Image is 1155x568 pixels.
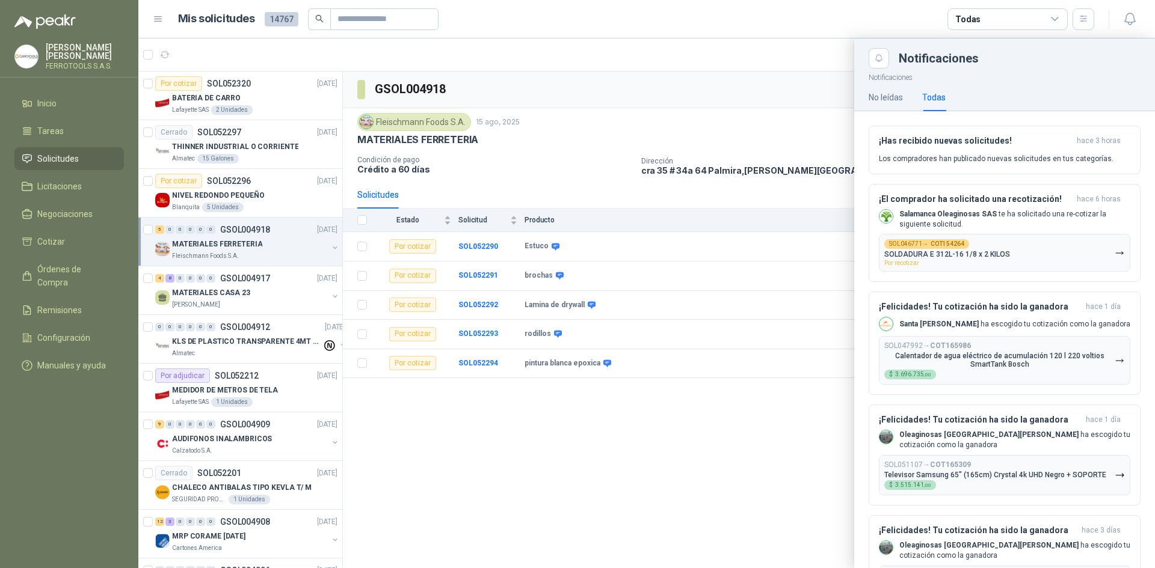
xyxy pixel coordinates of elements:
[869,48,889,69] button: Close
[265,12,298,26] span: 14767
[884,352,1115,368] p: Calentador de agua eléctrico de acumulación 120 l 220 voltios SmartTank Bosch
[879,525,1077,536] h3: ¡Felicidades! Tu cotización ha sido la ganadora
[884,250,1010,258] p: SOLDADURA E 312L-16 1/8 x 2 KILOS
[879,210,893,223] img: Company Logo
[899,210,997,218] b: Salamanca Oleaginosas SAS
[37,331,90,344] span: Configuración
[879,194,1072,204] h3: ¡El comprador ha solicitado una recotización!
[924,483,931,488] span: ,00
[37,304,82,317] span: Remisiones
[14,175,124,198] a: Licitaciones
[879,415,1081,425] h3: ¡Felicidades! Tu cotización ha sido la ganadora
[884,471,1106,479] p: Televisor Samsung 65" (165cm) Crystal 4k UHD Negro + SOPORTE
[879,153,1113,164] p: Los compradores han publicado nuevas solicitudes en tus categorías.
[922,91,946,104] div: Todas
[884,480,936,490] div: $
[895,482,931,488] span: 3.515.141
[899,540,1130,561] p: ha escogido tu cotización como la ganadora
[37,97,57,110] span: Inicio
[315,14,324,23] span: search
[879,455,1130,495] button: SOL051107→COT165309Televisor Samsung 65" (165cm) Crystal 4k UHD Negro + SOPORTE$3.515.141,00
[178,10,255,28] h1: Mis solicitudes
[14,14,76,29] img: Logo peakr
[955,13,981,26] div: Todas
[14,120,124,142] a: Tareas
[879,317,893,331] img: Company Logo
[869,91,903,104] div: No leídas
[869,126,1141,174] button: ¡Has recibido nuevas solicitudes!hace 3 horas Los compradores han publicado nuevas solicitudes en...
[37,263,112,289] span: Órdenes de Compra
[1077,194,1121,204] span: hace 6 horas
[884,460,971,469] p: SOL051107 →
[879,541,893,554] img: Company Logo
[899,541,1079,549] b: Oleaginosas [GEOGRAPHIC_DATA][PERSON_NAME]
[899,319,1130,329] p: ha escogido tu cotización como la ganadora
[930,460,971,469] b: COT165309
[884,370,936,379] div: $
[14,203,124,225] a: Negociaciones
[884,239,969,249] div: SOL046771 →
[14,299,124,322] a: Remisiones
[899,320,979,328] b: Santa [PERSON_NAME]
[924,372,931,377] span: ,00
[37,235,65,248] span: Cotizar
[15,45,38,68] img: Company Logo
[14,326,124,349] a: Configuración
[37,359,106,372] span: Manuales y ayuda
[879,336,1130,385] button: SOL047992→COT165986Calentador de agua eléctrico de acumulación 120 l 220 voltios SmartTank Bosch$...
[930,341,971,350] b: COT165986
[37,207,93,221] span: Negociaciones
[37,124,64,138] span: Tareas
[869,292,1141,395] button: ¡Felicidades! Tu cotización ha sido la ganadorahace 1 día Company LogoSanta [PERSON_NAME] ha esco...
[1082,525,1121,536] span: hace 3 días
[14,147,124,170] a: Solicitudes
[854,69,1155,84] p: Notificaciones
[879,234,1130,272] button: SOL046771→COT154264SOLDADURA E 312L-16 1/8 x 2 KILOSPor recotizar
[899,52,1141,64] div: Notificaciones
[895,371,931,377] span: 3.696.735
[46,63,124,70] p: FERROTOOLS S.A.S.
[37,180,82,193] span: Licitaciones
[869,405,1141,505] button: ¡Felicidades! Tu cotización ha sido la ganadorahace 1 día Company LogoOleaginosas [GEOGRAPHIC_DAT...
[899,430,1079,439] b: Oleaginosas [GEOGRAPHIC_DATA][PERSON_NAME]
[884,341,971,350] p: SOL047992 →
[931,241,964,247] b: COT154264
[14,354,124,377] a: Manuales y ayuda
[1086,415,1121,425] span: hace 1 día
[879,302,1081,312] h3: ¡Felicidades! Tu cotización ha sido la ganadora
[1077,136,1121,146] span: hace 3 horas
[46,43,124,60] p: [PERSON_NAME] [PERSON_NAME]
[884,260,919,266] span: Por recotizar
[869,184,1141,282] button: ¡El comprador ha solicitado una recotización!hace 6 horas Company LogoSalamanca Oleaginosas SAS t...
[879,136,1072,146] h3: ¡Has recibido nuevas solicitudes!
[879,430,893,444] img: Company Logo
[37,152,79,165] span: Solicitudes
[14,258,124,294] a: Órdenes de Compra
[899,430,1130,450] p: ha escogido tu cotización como la ganadora
[14,92,124,115] a: Inicio
[899,209,1130,230] p: te ha solicitado una re-cotizar la siguiente solicitud.
[1086,302,1121,312] span: hace 1 día
[14,230,124,253] a: Cotizar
